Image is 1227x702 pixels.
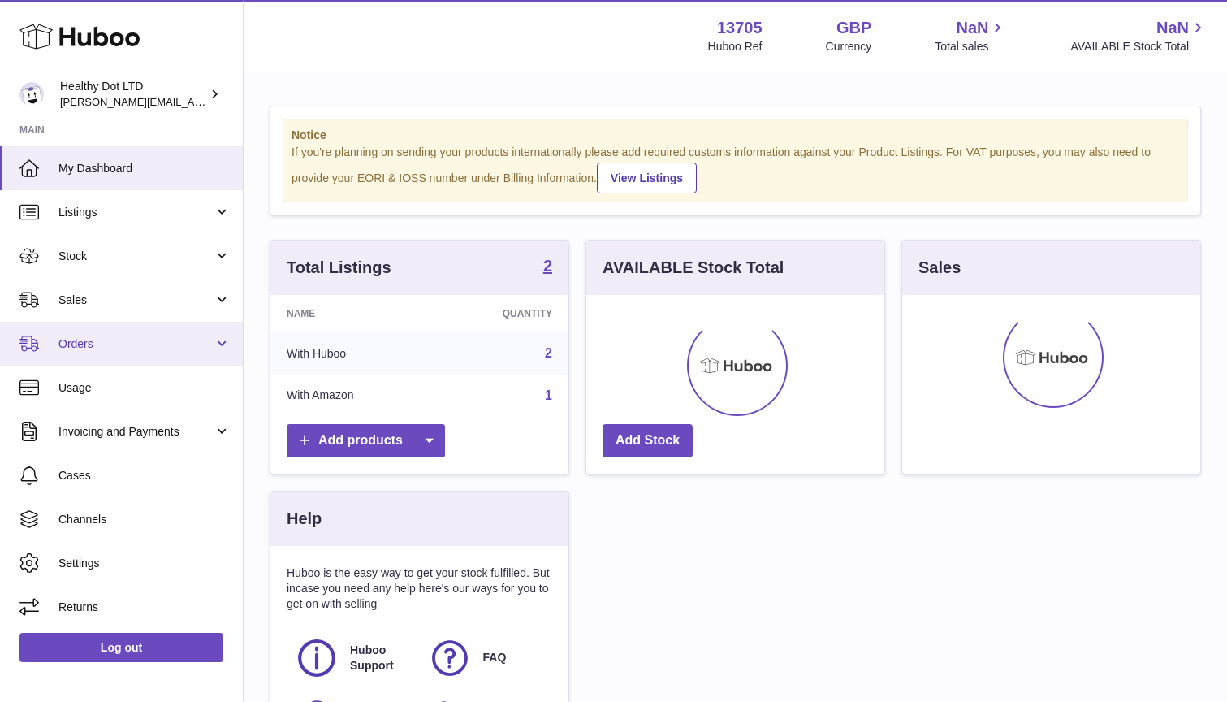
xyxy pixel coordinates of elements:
[603,424,693,457] a: Add Stock
[543,258,552,274] strong: 2
[350,643,410,674] span: Huboo Support
[287,257,391,279] h3: Total Listings
[1156,17,1189,39] span: NaN
[295,636,412,680] a: Huboo Support
[717,17,763,39] strong: 13705
[58,512,231,527] span: Channels
[956,17,988,39] span: NaN
[270,375,434,417] td: With Amazon
[292,128,1179,143] strong: Notice
[603,257,784,279] h3: AVAILABLE Stock Total
[545,388,552,402] a: 1
[1070,39,1208,54] span: AVAILABLE Stock Total
[292,145,1179,193] div: If you're planning on sending your products internationally please add required customs informati...
[19,633,223,662] a: Log out
[597,162,697,193] a: View Listings
[483,650,507,665] span: FAQ
[287,565,552,612] p: Huboo is the easy way to get your stock fulfilled. But incase you need any help here's our ways f...
[826,39,872,54] div: Currency
[1070,17,1208,54] a: NaN AVAILABLE Stock Total
[918,257,961,279] h3: Sales
[708,39,763,54] div: Huboo Ref
[836,17,871,39] strong: GBP
[58,249,214,264] span: Stock
[58,161,231,176] span: My Dashboard
[58,600,231,615] span: Returns
[58,468,231,483] span: Cases
[287,424,445,457] a: Add products
[434,295,568,332] th: Quantity
[543,258,552,277] a: 2
[58,380,231,396] span: Usage
[58,424,214,440] span: Invoicing and Payments
[58,205,214,220] span: Listings
[60,79,206,110] div: Healthy Dot LTD
[545,346,552,360] a: 2
[935,17,1007,54] a: NaN Total sales
[58,336,214,352] span: Orders
[19,82,44,106] img: Dorothy@healthydot.com
[58,556,231,571] span: Settings
[935,39,1007,54] span: Total sales
[58,292,214,308] span: Sales
[270,295,434,332] th: Name
[428,636,545,680] a: FAQ
[287,508,322,530] h3: Help
[60,95,326,108] span: [PERSON_NAME][EMAIL_ADDRESS][DOMAIN_NAME]
[270,332,434,375] td: With Huboo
